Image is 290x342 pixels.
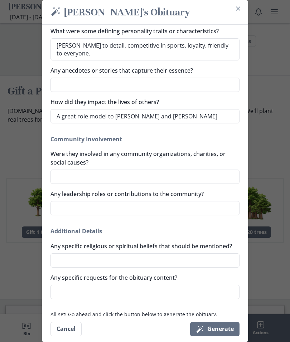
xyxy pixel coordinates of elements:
[50,150,235,167] label: Were they involved in any community organizations, charities, or social causes?
[50,273,235,282] label: Any specific requests for the obituary content?
[50,242,235,250] label: Any specific religious or spiritual beliefs that should be mentioned?
[50,98,235,106] label: How did they impact the lives of others?
[50,6,240,19] h2: [PERSON_NAME]'s Obituary
[50,227,240,235] h2: Additional Details
[190,322,240,336] button: Generate
[232,3,244,14] button: Close
[50,322,82,336] button: Cancel
[50,135,240,143] h2: Community Involvement
[50,66,235,75] label: Any anecdotes or stories that capture their essence?
[50,27,235,35] label: What were some defining personality traits or characteristics?
[50,109,240,123] textarea: A great role model to [PERSON_NAME] and [PERSON_NAME]
[50,311,240,318] p: All set! Go ahead and click the button below to generate the obituary.
[50,190,235,198] label: Any leadership roles or contributions to the community?
[50,38,240,60] textarea: [PERSON_NAME] to detail, competitive in sports, loyalty, friendly to everyone.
